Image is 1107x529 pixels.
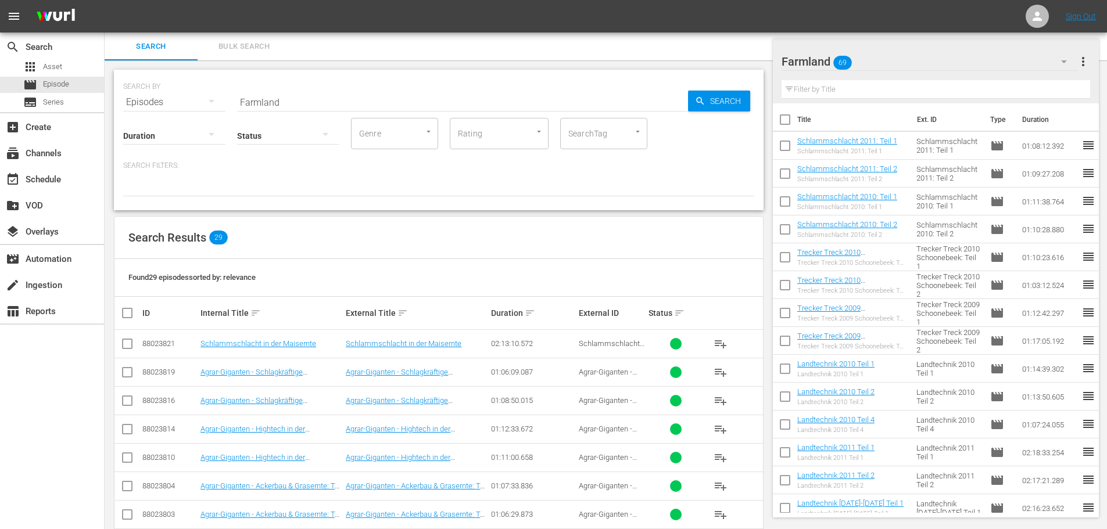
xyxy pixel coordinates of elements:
[990,250,1004,264] span: Episode
[533,126,544,137] button: Open
[714,508,728,521] span: playlist_add
[200,368,307,385] a: Agrar-Giganten - Schlagkräftige Landtechnik: Teil 2
[797,220,897,229] a: Schlammschlacht 2010: Teil 2
[142,481,197,490] div: 88023804
[123,86,225,118] div: Episodes
[797,175,897,183] div: Schlammschlacht 2011: Teil 2
[797,426,875,434] div: Landtechnik 2010 Teil 4
[797,136,897,145] a: Schlammschlacht 2011: Teil 1
[142,510,197,519] div: 88023803
[1018,160,1081,188] td: 01:09:27.208
[346,396,453,413] a: Agrar-Giganten - Schlagkräftige Landtechnik: Teil 1
[797,471,875,480] a: Landtechnik 2011 Teil 2
[707,387,735,415] button: playlist_add
[990,362,1004,376] span: Episode
[912,271,986,299] td: Trecker Treck 2010 Schoonebeek: Teil 2
[346,368,453,385] a: Agrar-Giganten - Schlagkräftige Landtechnik: Teil 2
[797,231,897,239] div: Schlammschlacht 2010: Teil 2
[200,424,310,442] a: Agrar-Giganten - Hightech in der Getreideernte: Teil 2
[1081,250,1095,264] span: reorder
[200,339,316,348] a: Schlammschlacht in der Maisernte
[250,308,261,318] span: sort
[797,248,865,265] a: Trecker Treck 2010 Schoonebeek: Teil 1
[1018,132,1081,160] td: 01:08:12.392
[797,315,907,322] div: Trecker Treck 2009 Schoonebeek: Teil 1
[23,95,37,109] span: Series
[797,276,865,293] a: Trecker Treck 2010 Schoonebeek: Teil 2
[28,3,84,30] img: ans4CAIJ8jUAAAAAAAAAAAAAAAAAAAAAAAAgQb4GAAAAAAAAAAAAAAAAAAAAAAAAJMjXAAAAAAAAAAAAAAAAAAAAAAAAgAT5G...
[990,390,1004,404] span: Episode
[797,203,897,211] div: Schlammschlacht 2010: Teil 1
[142,453,197,462] div: 88023810
[797,192,897,201] a: Schlammschlacht 2010: Teil 1
[346,306,488,320] div: External Title
[200,306,342,320] div: Internal Title
[6,172,20,186] span: Schedule
[705,91,750,111] span: Search
[1081,333,1095,347] span: reorder
[491,424,575,433] div: 01:12:33.672
[1076,55,1090,69] span: more_vert
[1081,166,1095,180] span: reorder
[205,40,284,53] span: Bulk Search
[6,252,20,266] span: Automation
[1018,215,1081,243] td: 01:10:28.880
[714,479,728,493] span: playlist_add
[707,444,735,472] button: playlist_add
[797,482,875,490] div: Landtechnik 2011 Teil 2
[707,415,735,443] button: playlist_add
[423,126,434,137] button: Open
[1018,466,1081,494] td: 02:17:21.289
[123,161,754,171] p: Search Filters:
[707,501,735,528] button: playlist_add
[142,339,197,348] div: 88023821
[990,195,1004,208] span: Episode
[912,132,986,160] td: Schlammschlacht 2011: Teil 1
[579,339,644,357] span: Schlammschlacht in der Maisernte
[1018,327,1081,355] td: 01:17:05.192
[1066,12,1096,21] a: Sign Out
[912,160,986,188] td: Schlammschlacht 2011: Teil 2
[912,327,986,355] td: Trecker Treck 2009 Schoonebeek: Teil 2
[649,306,703,320] div: Status
[1018,494,1081,522] td: 02:16:23.652
[6,40,20,54] span: Search
[1081,473,1095,487] span: reorder
[128,273,256,282] span: Found 29 episodes sorted by: relevance
[912,466,986,494] td: Landtechnik 2011 Teil 2
[797,415,875,424] a: Landtechnik 2010 Teil 4
[912,243,986,271] td: Trecker Treck 2010 Schoonebeek: Teil 1
[579,424,644,451] span: Agrar-Giganten - Hightech in der Getreideernte: Teil 2
[1081,389,1095,403] span: reorder
[209,231,228,244] span: 29
[7,9,21,23] span: menu
[1018,383,1081,411] td: 01:13:50.605
[1018,271,1081,299] td: 01:03:12.524
[491,396,575,405] div: 01:08:50.015
[797,454,875,462] div: Landtechnik 2011 Teil 1
[797,359,875,368] a: Landtechnik 2010 Teil 1
[797,304,865,321] a: Trecker Treck 2009 Schoonebeek: Teil 1
[990,473,1004,487] span: Episode
[632,126,643,137] button: Open
[491,339,575,348] div: 02:13:10.572
[983,103,1015,136] th: Type
[579,308,645,318] div: External ID
[43,61,62,73] span: Asset
[797,287,907,294] div: Trecker Treck 2010 Schoonebeek: Teil 2
[714,337,728,351] span: playlist_add
[1018,188,1081,215] td: 01:11:38.764
[1018,299,1081,327] td: 01:12:42.297
[797,443,875,452] a: Landtechnik 2011 Teil 1
[990,501,1004,515] span: Episode
[990,334,1004,348] span: Episode
[1018,243,1081,271] td: 01:10:23.616
[707,472,735,500] button: playlist_add
[797,387,875,396] a: Landtechnik 2010 Teil 2
[714,451,728,465] span: playlist_add
[707,330,735,358] button: playlist_add
[797,370,875,378] div: Landtechnik 2010 Teil 1
[346,339,461,348] a: Schlammschlacht in der Maisernte
[6,120,20,134] span: Create
[797,164,897,173] a: Schlammschlacht 2011: Teil 2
